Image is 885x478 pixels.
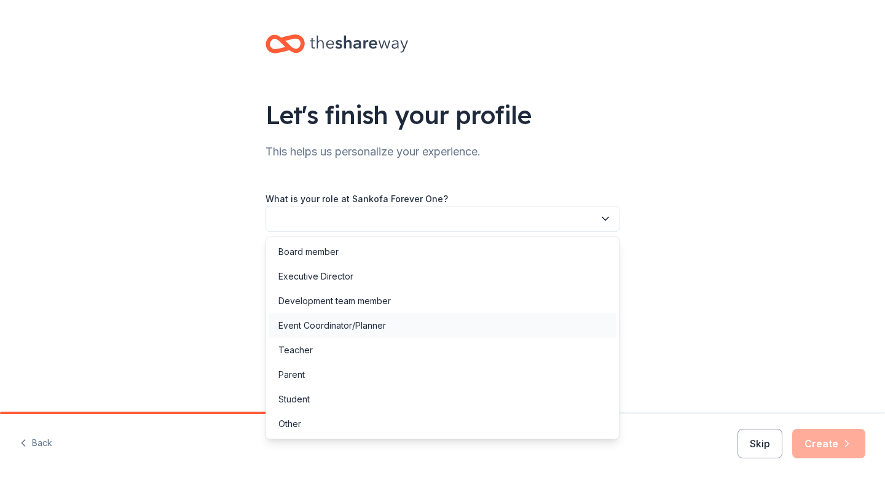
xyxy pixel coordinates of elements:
div: Student [278,392,310,407]
div: Other [278,417,301,431]
div: Executive Director [278,269,353,284]
div: Development team member [278,294,391,308]
div: Teacher [278,343,313,358]
div: Parent [278,367,305,382]
div: Event Coordinator/Planner [278,318,386,333]
div: Board member [278,245,339,259]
